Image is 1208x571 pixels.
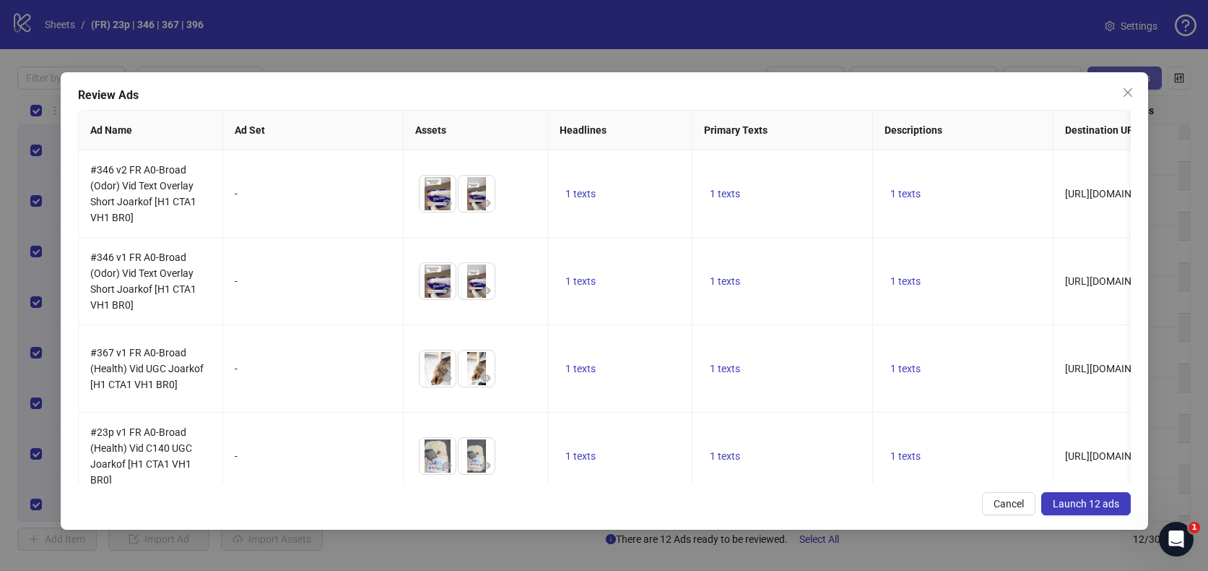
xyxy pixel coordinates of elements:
[477,369,495,387] button: Preview
[459,438,495,474] img: Asset 2
[420,263,456,299] img: Asset 1
[477,194,495,212] button: Preview
[420,351,456,387] img: Asset 1
[890,188,921,199] span: 1 texts
[1065,188,1167,199] span: [URL][DOMAIN_NAME]
[560,185,601,202] button: 1 texts
[890,450,921,462] span: 1 texts
[560,447,601,465] button: 1 texts
[704,272,746,290] button: 1 texts
[704,447,746,465] button: 1 texts
[1189,522,1200,533] span: 1
[481,285,491,296] span: eye
[885,185,926,202] button: 1 texts
[442,460,452,471] span: eye
[692,111,873,150] th: Primary Texts
[420,176,456,212] img: Asset 1
[565,275,596,287] span: 1 texts
[1159,522,1194,557] iframe: Intercom live chat
[442,285,452,296] span: eye
[1040,492,1130,515] button: Launch 12 ads
[481,373,491,383] span: eye
[438,369,456,387] button: Preview
[1065,275,1167,287] span: [URL][DOMAIN_NAME]
[548,111,692,150] th: Headlines
[1065,363,1167,374] span: [URL][DOMAIN_NAME]
[235,361,391,377] div: -
[90,347,204,390] span: #367 v1 FR A0-Broad (Health) Vid UGC Joarkof [H1 CTA1 VH1 BR0]
[477,457,495,474] button: Preview
[1065,450,1167,462] span: [URL][DOMAIN_NAME]
[1116,81,1139,104] button: Close
[442,373,452,383] span: eye
[885,447,926,465] button: 1 texts
[477,282,495,299] button: Preview
[442,198,452,208] span: eye
[223,111,404,150] th: Ad Set
[90,252,196,311] span: #346 v1 FR A0-Broad (Odor) Vid Text Overlay Short Joarkof [H1 CTA1 VH1 BR0]
[90,426,192,486] span: #23p v1 FR A0-Broad (Health) Vid C140 UGC Joarkof [H1 CTA1 VH1 BR0]
[890,363,921,374] span: 1 texts
[438,282,456,299] button: Preview
[235,273,391,289] div: -
[993,498,1023,510] span: Cancel
[710,450,740,462] span: 1 texts
[560,360,601,377] button: 1 texts
[420,438,456,474] img: Asset 1
[481,198,491,208] span: eye
[565,363,596,374] span: 1 texts
[1121,87,1133,98] span: close
[565,188,596,199] span: 1 texts
[560,272,601,290] button: 1 texts
[79,111,223,150] th: Ad Name
[565,450,596,462] span: 1 texts
[1052,498,1118,510] span: Launch 12 ads
[481,460,491,471] span: eye
[704,360,746,377] button: 1 texts
[710,363,740,374] span: 1 texts
[873,111,1053,150] th: Descriptions
[981,492,1035,515] button: Cancel
[459,351,495,387] img: Asset 2
[438,194,456,212] button: Preview
[78,87,1131,104] div: Review Ads
[704,185,746,202] button: 1 texts
[885,272,926,290] button: 1 texts
[885,360,926,377] button: 1 texts
[90,164,196,223] span: #346 v2 FR A0-Broad (Odor) Vid Text Overlay Short Joarkof [H1 CTA1 VH1 BR0]
[438,457,456,474] button: Preview
[710,188,740,199] span: 1 texts
[235,448,391,464] div: -
[890,275,921,287] span: 1 texts
[459,263,495,299] img: Asset 2
[459,176,495,212] img: Asset 2
[235,186,391,202] div: -
[710,275,740,287] span: 1 texts
[404,111,548,150] th: Assets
